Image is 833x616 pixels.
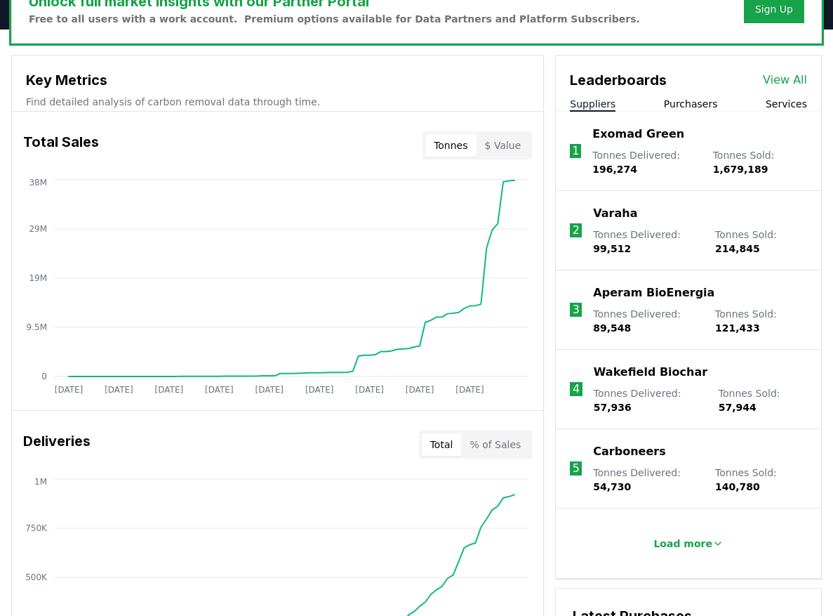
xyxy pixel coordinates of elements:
[592,148,698,176] p: Tonnes Delivered :
[713,164,768,175] span: 1,679,189
[715,322,760,334] span: 121,433
[573,460,580,477] p: 5
[573,381,580,398] p: 4
[593,307,701,335] p: Tonnes Delivered :
[592,164,637,175] span: 196,274
[592,126,684,143] a: Exomad Green
[23,131,99,159] h3: Total Sales
[25,572,48,582] tspan: 500K
[593,322,631,334] span: 89,548
[41,372,47,381] tspan: 0
[25,523,48,533] tspan: 750K
[593,243,631,254] span: 99,512
[594,402,632,413] span: 57,936
[305,385,334,395] tspan: [DATE]
[664,97,718,111] button: Purchasers
[26,95,529,109] p: Find detailed analysis of carbon removal data through time.
[570,70,667,91] h3: Leaderboards
[594,386,705,414] p: Tonnes Delivered :
[593,466,701,494] p: Tonnes Delivered :
[593,481,631,492] span: 54,730
[29,224,47,234] tspan: 29M
[653,537,712,551] p: Load more
[715,466,807,494] p: Tonnes Sold :
[23,431,91,459] h3: Deliveries
[715,481,760,492] span: 140,780
[715,243,760,254] span: 214,845
[155,385,184,395] tspan: [DATE]
[755,2,793,16] a: Sign Up
[425,134,476,157] button: Tonnes
[422,433,462,456] button: Total
[642,530,735,558] button: Load more
[477,134,530,157] button: $ Value
[27,322,47,332] tspan: 9.5M
[29,273,47,283] tspan: 19M
[29,178,47,188] tspan: 38M
[455,385,484,395] tspan: [DATE]
[593,443,665,460] a: Carboneers
[713,148,807,176] p: Tonnes Sold :
[766,97,807,111] button: Services
[719,402,757,413] span: 57,944
[593,228,701,256] p: Tonnes Delivered :
[573,301,580,318] p: 3
[572,143,579,159] p: 1
[406,385,434,395] tspan: [DATE]
[593,205,637,222] a: Varaha
[763,72,807,89] a: View All
[593,284,714,301] a: Aperam BioEnergia
[715,307,807,335] p: Tonnes Sold :
[355,385,384,395] tspan: [DATE]
[573,222,580,239] p: 2
[29,12,640,26] p: Free to all users with a work account. Premium options available for Data Partners and Platform S...
[34,477,47,487] tspan: 1M
[715,228,807,256] p: Tonnes Sold :
[105,385,133,395] tspan: [DATE]
[26,70,529,91] h3: Key Metrics
[461,433,529,456] button: % of Sales
[255,385,284,395] tspan: [DATE]
[594,364,707,381] a: Wakefield Biochar
[570,97,615,111] button: Suppliers
[719,386,807,414] p: Tonnes Sold :
[205,385,234,395] tspan: [DATE]
[55,385,84,395] tspan: [DATE]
